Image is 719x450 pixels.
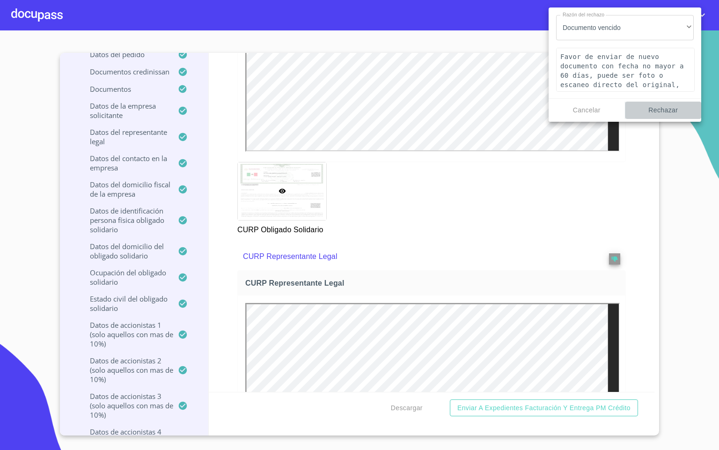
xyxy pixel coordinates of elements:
[629,104,698,116] span: Rechazar
[552,104,621,116] span: Cancelar
[625,102,702,119] button: Rechazar
[549,102,625,119] button: Cancelar
[556,48,695,92] textarea: Favor de enviar de nuevo documento con fecha no mayor a 60 días, puede ser foto o escaneo directo...
[556,15,694,40] div: Documento vencido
